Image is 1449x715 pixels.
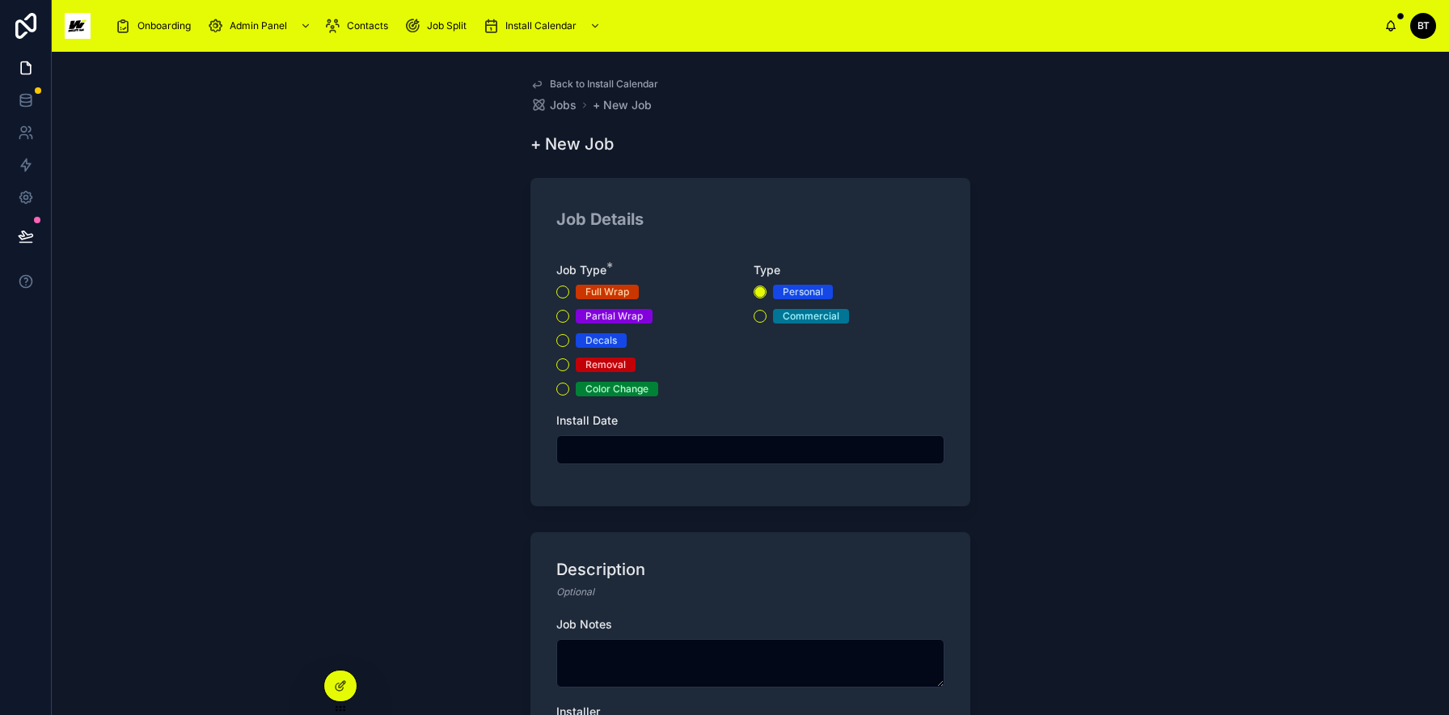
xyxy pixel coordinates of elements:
div: Partial Wrap [585,309,643,324]
span: Install Calendar [505,19,577,32]
span: Admin Panel [230,19,287,32]
span: Job Type [556,263,606,277]
a: Job Split [399,11,478,40]
div: Color Change [585,382,648,396]
div: Removal [585,357,626,372]
div: scrollable content [103,8,1384,44]
div: Decals [585,333,617,348]
a: + New Job [593,97,652,113]
em: Optional [556,586,594,599]
a: Contacts [319,11,399,40]
h2: Job Details [556,209,644,231]
span: Contacts [347,19,388,32]
span: Type [754,263,780,277]
span: Job Split [427,19,467,32]
a: Admin Panel [202,11,319,40]
h1: Description [556,558,645,581]
span: Back to Install Calendar [550,78,658,91]
span: Job Notes [556,617,612,631]
div: Full Wrap [585,285,629,299]
img: App logo [65,13,91,39]
span: Onboarding [137,19,191,32]
div: Personal [783,285,823,299]
h1: + New Job [530,133,614,155]
a: Onboarding [110,11,202,40]
span: BT [1417,19,1430,32]
div: Commercial [783,309,839,324]
a: Install Calendar [478,11,609,40]
a: Back to Install Calendar [530,78,658,91]
span: Install Date [556,413,618,427]
span: Jobs [550,97,577,113]
a: Jobs [530,97,577,113]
